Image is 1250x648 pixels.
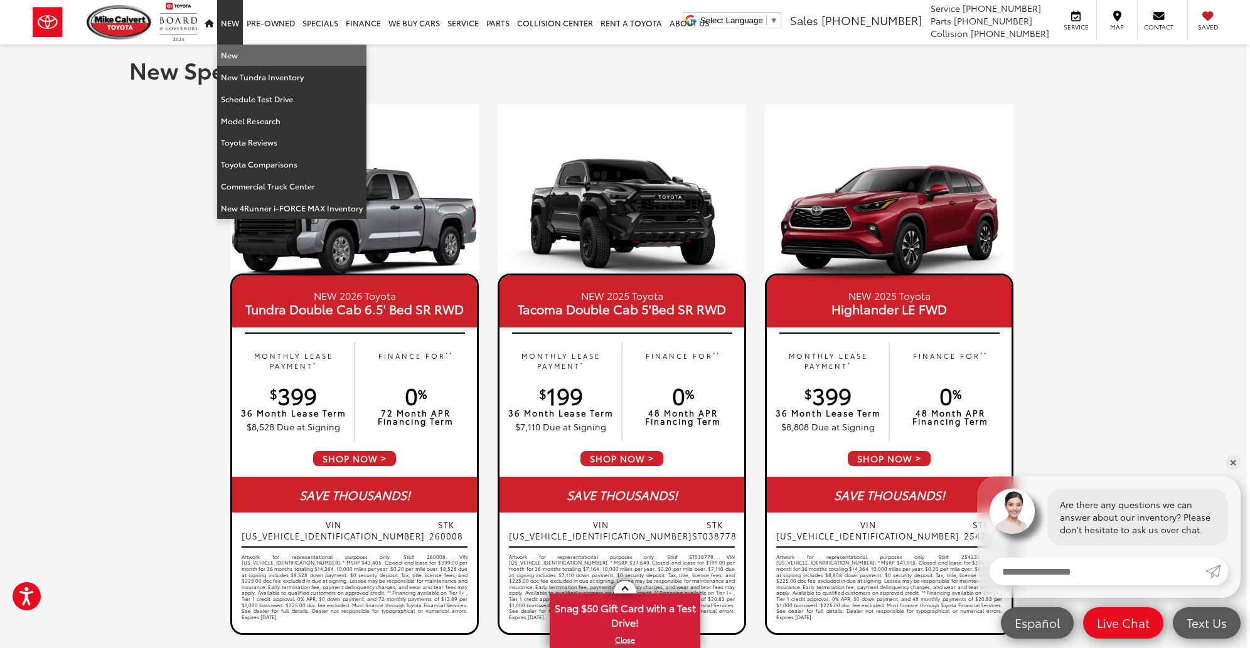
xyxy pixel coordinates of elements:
span: SHOP NOW [847,450,932,467]
span: VIN [US_VEHICLE_IDENTIFICATION_NUMBER] [509,519,692,541]
span: Live Chat [1091,615,1156,630]
span: VIN [US_VEHICLE_IDENTIFICATION_NUMBER] [242,519,425,541]
span: Español [1008,615,1066,630]
sup: % [953,385,961,402]
a: Schedule Test Drive [217,88,366,110]
span: Text Us [1180,615,1233,630]
a: Commercial Truck Center [217,176,366,198]
div: Artwork for representational purposes only. Stk# ST038778. VIN [US_VEHICLE_IDENTIFICATION_NUMBER]... [509,554,735,629]
span: SHOP NOW [312,450,397,467]
span: ​ [766,16,767,25]
div: SAVE THOUSANDS! [499,477,744,513]
sup: % [418,385,427,402]
span: Highlander LE FWD [776,302,1002,315]
p: $8,808 Due at Signing [773,420,883,433]
a: New 4Runner i-FORCE MAX Inventory [217,198,366,219]
span: 399 [804,379,852,411]
img: 19_1757020322.jpg [765,104,1013,274]
a: NEW 2025 Toyota Highlander LE FWD MONTHLY LEASE PAYMENT* $399 36 Month Lease Term $8,808 Due at S... [765,104,1013,625]
span: 0 [939,379,961,411]
p: FINANCE FOR [628,351,738,371]
a: Model Research [217,110,366,132]
p: MONTHLY LEASE PAYMENT [506,351,616,371]
span: VIN [US_VEHICLE_IDENTIFICATION_NUMBER] [776,519,959,541]
span: STK 260008 [425,519,467,541]
span: Saved [1194,23,1222,31]
p: $7,110 Due at Signing [506,420,616,433]
p: MONTHLY LEASE PAYMENT [773,351,883,371]
span: Parts [931,14,951,27]
p: 48 Month APR Financing Term [628,409,738,425]
sup: $ [539,385,547,402]
p: 36 Month Lease Term [238,409,348,417]
span: ▼ [770,16,778,25]
span: Map [1103,23,1131,31]
sup: $ [804,385,812,402]
span: Select Language [700,16,763,25]
img: 25_Highlander_XLE_Ruby_Red_Pearl_Left [765,157,1013,282]
p: 72 Month APR Financing Term [361,409,471,425]
a: Live Chat [1083,607,1163,639]
img: 19_1757020322.jpg [498,104,746,274]
span: Collision [931,27,968,40]
span: 0 [405,379,427,411]
span: STK ST038778 [692,519,737,541]
img: 26_Tundra_SR_Double_Cab_6.5_Bed_Celestial_Silver_Metallic_Left [230,157,479,282]
a: Toyota Reviews [217,132,366,154]
a: New Tundra Inventory [217,66,366,88]
span: [PHONE_NUMBER] [821,12,922,28]
div: Artwork for representational purposes only. Stk# 260008. VIN [US_VEHICLE_IDENTIFICATION_NUMBER]. ... [242,554,467,629]
p: 36 Month Lease Term [506,409,616,417]
a: Select Language​ [700,16,778,25]
img: Agent profile photo [990,489,1035,534]
span: STK 254233 [959,519,1002,541]
span: 199 [539,379,583,411]
div: SAVE THOUSANDS! [232,477,477,513]
img: Mike Calvert Toyota [87,5,153,40]
a: NEW 2026 Toyota Tundra Double Cab 6.5' Bed SR RWD MONTHLY LEASE PAYMENT* $399 36 Month Lease Term... [230,104,479,625]
a: New [217,45,366,66]
p: $8,528 Due at Signing [238,420,348,433]
h1: New Specials [129,57,1114,82]
div: Artwork for representational purposes only. Stk# 254233. VIN [US_VEHICLE_IDENTIFICATION_NUMBER]. ... [776,554,1002,629]
small: NEW 2025 Toyota [509,288,735,302]
span: 0 [672,379,694,411]
span: Snag $50 Gift Card with a Test Drive! [551,595,699,633]
span: Service [931,2,960,14]
a: Submit [1205,558,1228,585]
div: SAVE THOUSANDS! [767,477,1012,513]
span: Sales [790,12,818,28]
p: 48 Month APR Financing Term [895,409,1005,425]
span: Service [1062,23,1090,31]
small: NEW 2025 Toyota [776,288,1002,302]
sup: % [685,385,694,402]
p: 36 Month Lease Term [773,409,883,417]
p: FINANCE FOR [895,351,1005,371]
small: NEW 2026 Toyota [242,288,467,302]
div: Are there any questions we can answer about our inventory? Please don't hesitate to ask us over c... [1047,489,1228,545]
span: 399 [270,379,317,411]
a: Español [1001,607,1074,639]
p: FINANCE FOR [361,351,471,371]
input: Enter your message [990,558,1205,585]
p: MONTHLY LEASE PAYMENT [238,351,348,371]
span: [PHONE_NUMBER] [954,14,1032,27]
span: Tundra Double Cab 6.5' Bed SR RWD [242,302,467,315]
sup: $ [270,385,277,402]
span: Tacoma Double Cab 5'Bed SR RWD [509,302,735,315]
a: NEW 2025 Toyota Tacoma Double Cab 5'Bed SR RWD MONTHLY LEASE PAYMENT* $199 36 Month Lease Term $7... [498,104,746,625]
a: Text Us [1173,607,1241,639]
span: SHOP NOW [579,450,665,467]
img: 25_Tacoma_TRD_Pro_Black_Right [498,157,746,282]
span: [PHONE_NUMBER] [971,27,1049,40]
a: Toyota Comparisons [217,154,366,176]
span: Contact [1144,23,1173,31]
span: [PHONE_NUMBER] [963,2,1041,14]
